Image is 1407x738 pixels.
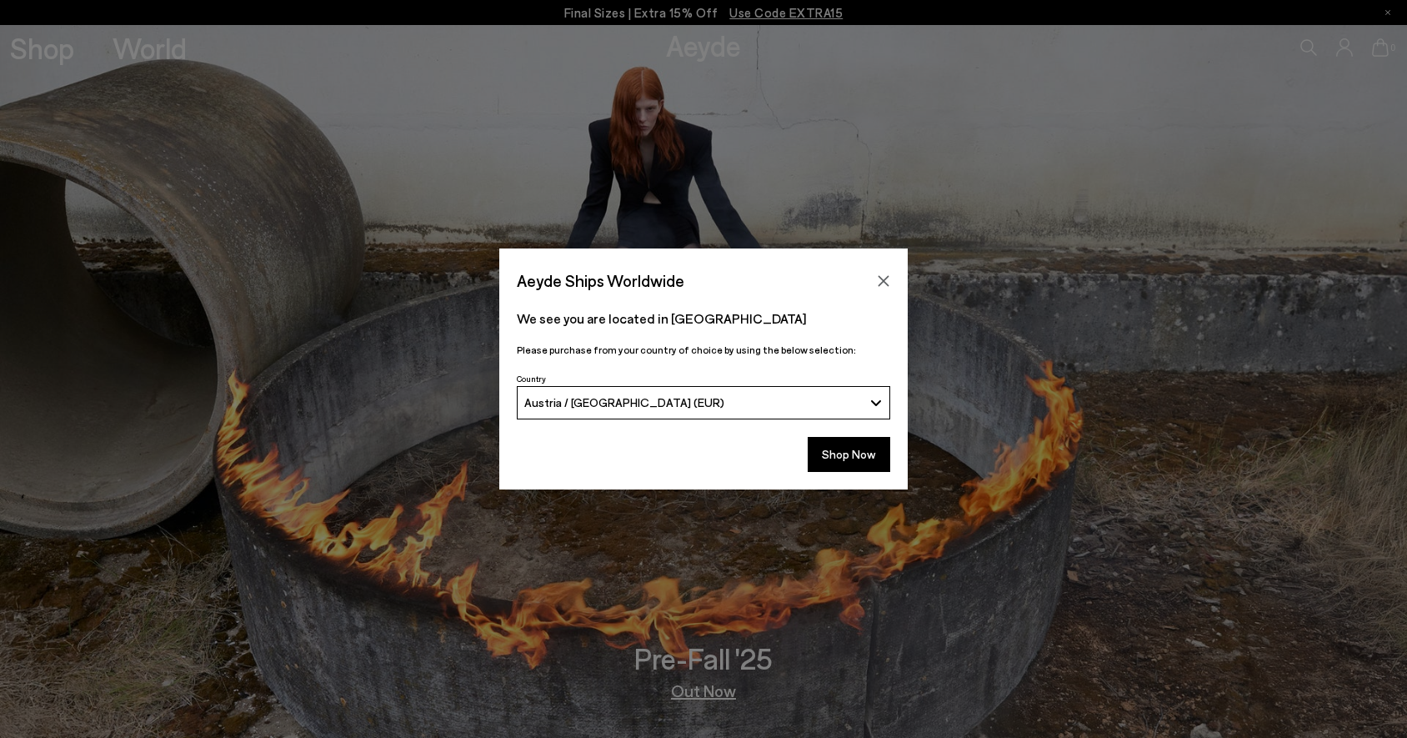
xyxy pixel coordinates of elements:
[808,437,890,472] button: Shop Now
[517,342,890,358] p: Please purchase from your country of choice by using the below selection:
[517,374,546,384] span: Country
[517,309,890,329] p: We see you are located in [GEOGRAPHIC_DATA]
[871,269,896,294] button: Close
[524,395,724,409] span: Austria / [GEOGRAPHIC_DATA] (EUR)
[517,266,684,295] span: Aeyde Ships Worldwide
